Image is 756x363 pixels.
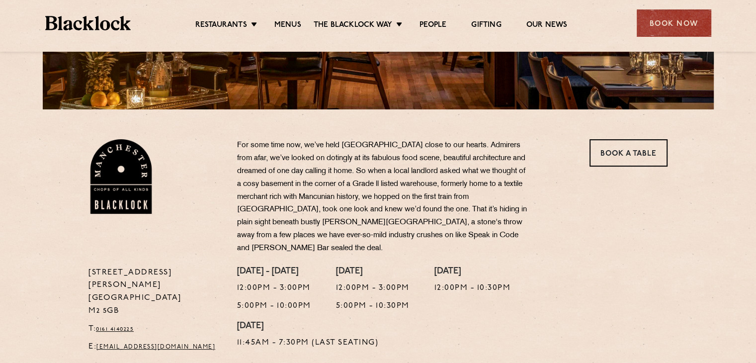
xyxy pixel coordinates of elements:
h4: [DATE] [336,267,410,277]
h4: [DATE] - [DATE] [237,267,311,277]
a: People [420,20,446,31]
p: 5:00pm - 10:30pm [336,300,410,313]
p: For some time now, we’ve held [GEOGRAPHIC_DATA] close to our hearts. Admirers from afar, we’ve lo... [237,139,530,255]
a: The Blacklock Way [314,20,392,31]
p: T: [88,323,222,336]
p: 5:00pm - 10:00pm [237,300,311,313]
p: 11:45am - 7:30pm (Last Seating) [237,337,379,350]
h4: [DATE] [237,321,379,332]
a: Book a Table [589,139,668,167]
p: 12:00pm - 10:30pm [434,282,511,295]
div: Book Now [637,9,711,37]
a: Restaurants [195,20,247,31]
a: 0161 4140225 [96,326,134,332]
p: 12:00pm - 3:00pm [237,282,311,295]
a: Menus [274,20,301,31]
a: Gifting [471,20,501,31]
p: 12:00pm - 3:00pm [336,282,410,295]
a: Our News [526,20,568,31]
p: [STREET_ADDRESS][PERSON_NAME] [GEOGRAPHIC_DATA] M2 5GB [88,267,222,318]
img: BL_Textured_Logo-footer-cropped.svg [45,16,131,30]
h4: [DATE] [434,267,511,277]
img: BL_Manchester_Logo-bleed.png [88,139,154,214]
p: E: [88,341,222,354]
a: [EMAIL_ADDRESS][DOMAIN_NAME] [96,344,215,350]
